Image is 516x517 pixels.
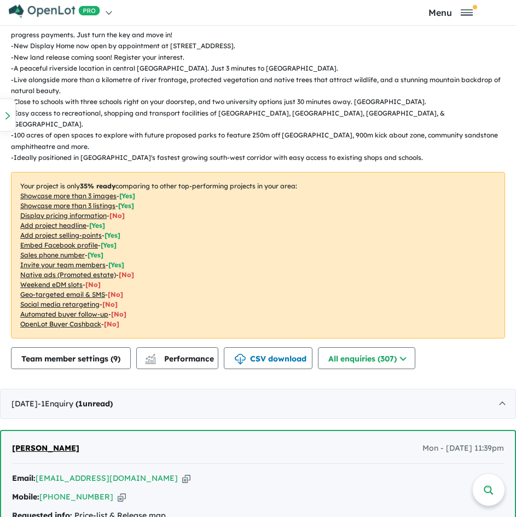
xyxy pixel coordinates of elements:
span: - 1 Enquir y [38,399,113,409]
span: Mon - [DATE] 11:39pm [422,442,504,455]
p: - Easy access to recreational, shopping and transport facilities of [GEOGRAPHIC_DATA], [GEOGRAPHI... [11,108,505,130]
p: - New Display Home now open by appointment at [STREET_ADDRESS]. [11,41,505,51]
u: Native ads (Promoted estate) [20,271,116,279]
strong: ( unread) [76,399,113,409]
u: Sales phone number [20,251,85,259]
p: - Close to schools with three schools right on your doorstep, and two university options just 30 ... [11,96,505,107]
span: [ Yes ] [108,261,124,269]
u: Display pricing information [20,211,107,220]
span: [No] [108,290,123,298]
span: [ Yes ] [105,231,120,239]
a: [PHONE_NUMBER] [39,492,113,502]
u: Add project headline [20,221,86,229]
strong: Email: [12,473,36,483]
p: - Live alongside more than a kilometre of river frontage, protected vegetation and native trees t... [11,74,505,97]
span: [No] [85,280,101,289]
p: - A peaceful riverside location in central [GEOGRAPHIC_DATA]. Just 3 minutes to [GEOGRAPHIC_DATA]. [11,63,505,74]
span: [ Yes ] [101,241,117,249]
button: Copy [118,491,126,503]
span: [No] [119,271,134,279]
u: Showcase more than 3 images [20,192,117,200]
u: OpenLot Buyer Cashback [20,320,101,328]
p: - 100 acres of open spaces to explore with future proposed parks to feature 250m off [GEOGRAPHIC_... [11,130,505,152]
a: [PERSON_NAME] [12,442,79,455]
u: Showcase more than 3 listings [20,202,115,210]
span: [ Yes ] [89,221,105,229]
u: Embed Facebook profile [20,241,98,249]
button: Copy [182,473,190,484]
p: - Ideally positioned in [GEOGRAPHIC_DATA]'s fastest growing south-west corridor with easy access ... [11,152,505,163]
span: [No] [102,300,118,308]
u: Add project selling-points [20,231,102,239]
button: Team member settings (9) [11,347,131,369]
u: Geo-targeted email & SMS [20,290,105,298]
span: [ No ] [109,211,125,220]
span: 9 [113,354,118,364]
span: [PERSON_NAME] [12,443,79,453]
span: [ Yes ] [88,251,103,259]
u: Weekend eDM slots [20,280,83,289]
a: [EMAIL_ADDRESS][DOMAIN_NAME] [36,473,178,483]
button: CSV download [224,347,312,369]
span: [ Yes ] [119,192,135,200]
span: [ Yes ] [118,202,134,210]
span: 1 [78,399,83,409]
p: Your project is only comparing to other top-performing projects in your area: - - - - - - - - - -... [11,172,505,338]
button: All enquiries (307) [318,347,415,369]
u: Invite your team members [20,261,106,269]
span: [No] [104,320,119,328]
img: bar-chart.svg [145,357,156,364]
img: line-chart.svg [146,354,155,360]
p: - New land release coming soon! Register your interest. [11,52,505,63]
img: Openlot PRO Logo White [9,4,100,18]
img: download icon [235,354,246,365]
span: [No] [111,310,126,318]
button: Performance [136,347,218,369]
u: Social media retargeting [20,300,100,308]
u: Automated buyer follow-up [20,310,108,318]
button: Toggle navigation [389,7,513,18]
strong: Mobile: [12,492,39,502]
b: 35 % ready [80,182,115,190]
span: Performance [147,354,214,364]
